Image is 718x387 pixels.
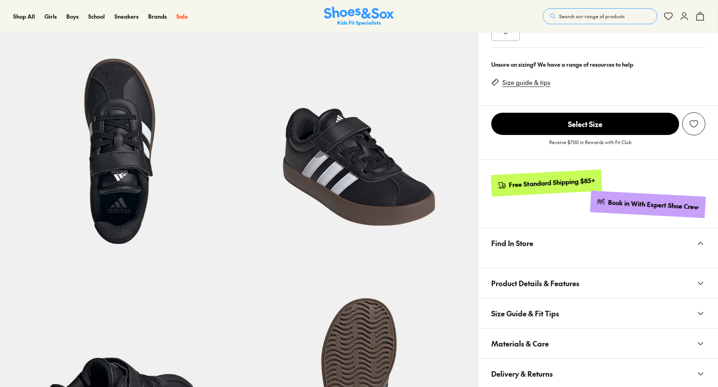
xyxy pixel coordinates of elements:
[148,12,167,21] a: Brands
[509,176,596,189] div: Free Standard Shipping $85+
[13,12,35,21] a: Shop All
[479,228,718,258] button: Find In Store
[590,191,706,218] a: Book in With Expert Shoe Crew
[502,78,550,87] a: Size guide & tips
[608,198,699,212] div: Book in With Expert Shoe Crew
[549,139,631,153] p: Receive $7.00 in Rewards with Fit Club
[479,268,718,298] button: Product Details & Features
[491,271,579,295] span: Product Details & Features
[479,329,718,358] button: Materials & Care
[543,8,657,24] button: Search our range of products
[88,12,105,21] a: School
[479,298,718,328] button: Size Guide & Fit Tips
[13,12,35,20] span: Shop All
[114,12,139,20] span: Sneakers
[491,112,679,135] button: Select Size
[66,12,79,21] a: Boys
[682,112,705,135] button: Add to Wishlist
[44,12,57,20] span: Girls
[491,60,705,69] div: Unsure on sizing? We have a range of resources to help
[114,12,139,21] a: Sneakers
[66,12,79,20] span: Boys
[559,13,625,20] span: Search our range of products
[148,12,167,20] span: Brands
[491,231,533,255] span: Find In Store
[176,12,188,20] span: Sale
[491,113,679,135] span: Select Size
[239,17,479,257] img: 7-548229_1
[324,7,394,26] a: Shoes & Sox
[324,7,394,26] img: SNS_Logo_Responsive.svg
[491,302,559,325] span: Size Guide & Fit Tips
[88,12,105,20] span: School
[176,12,188,21] a: Sale
[491,332,549,355] span: Materials & Care
[44,12,57,21] a: Girls
[491,362,553,385] span: Delivery & Returns
[491,169,602,196] a: Free Standard Shipping $85+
